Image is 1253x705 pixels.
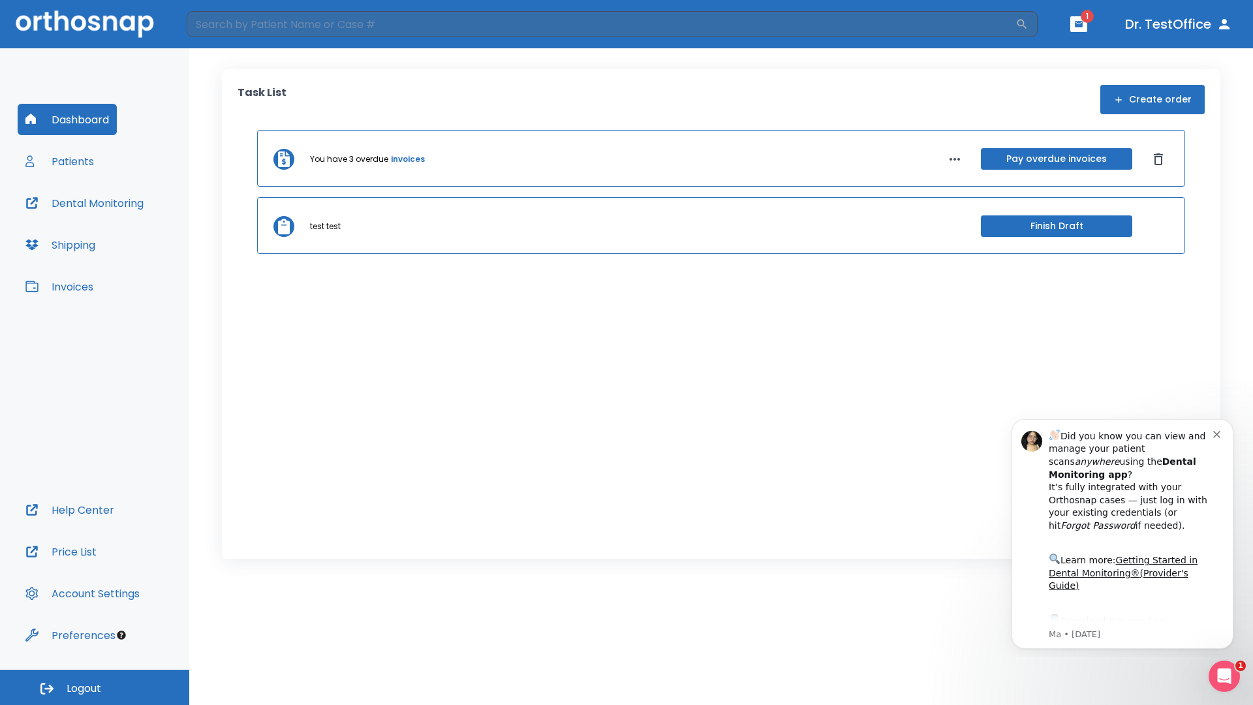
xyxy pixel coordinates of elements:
[116,629,127,641] div: Tooltip anchor
[310,221,341,232] p: test test
[57,205,221,272] div: Download the app: | ​ Let us know if you need help getting started!
[18,619,123,651] button: Preferences
[981,215,1132,237] button: Finish Draft
[1100,85,1205,114] button: Create order
[57,221,221,233] p: Message from Ma, sent 5w ago
[310,153,388,165] p: You have 3 overdue
[18,104,117,135] button: Dashboard
[992,407,1253,657] iframe: Intercom notifications message
[18,578,147,609] button: Account Settings
[18,229,103,260] button: Shipping
[981,148,1132,170] button: Pay overdue invoices
[187,11,1015,37] input: Search by Patient Name or Case #
[1235,661,1246,671] span: 1
[1120,12,1237,36] button: Dr. TestOffice
[1081,10,1094,23] span: 1
[67,681,101,696] span: Logout
[57,208,173,232] a: App Store
[16,10,154,37] img: Orthosnap
[18,494,122,525] button: Help Center
[238,85,286,114] p: Task List
[1209,661,1240,692] iframe: Intercom live chat
[18,146,102,177] button: Patients
[221,20,232,31] button: Dismiss notification
[391,153,425,165] a: invoices
[18,187,151,219] button: Dental Monitoring
[1148,149,1169,170] button: Dismiss
[18,271,101,302] button: Invoices
[18,536,104,567] button: Price List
